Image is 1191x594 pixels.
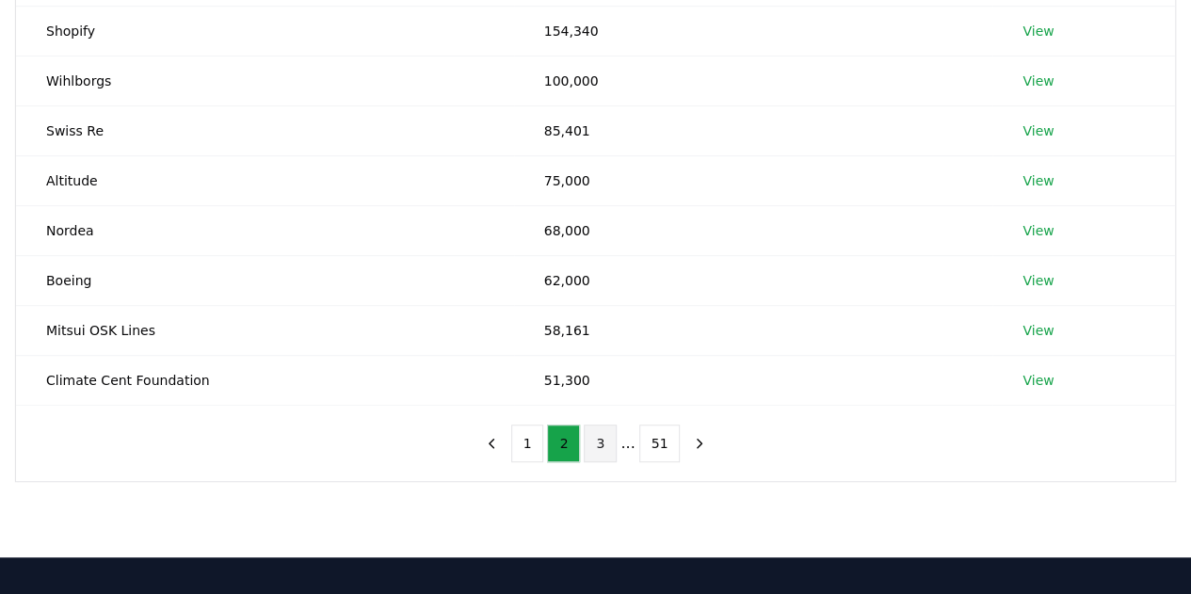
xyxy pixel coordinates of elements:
td: Shopify [16,6,514,56]
td: 58,161 [514,305,993,355]
td: 51,300 [514,355,993,405]
td: Boeing [16,255,514,305]
button: 3 [584,425,617,462]
button: 51 [639,425,681,462]
a: View [1022,321,1054,340]
a: View [1022,171,1054,190]
td: 75,000 [514,155,993,205]
td: Mitsui OSK Lines [16,305,514,355]
td: Swiss Re [16,105,514,155]
td: 62,000 [514,255,993,305]
li: ... [620,432,635,455]
a: View [1022,371,1054,390]
td: Nordea [16,205,514,255]
a: View [1022,221,1054,240]
a: View [1022,121,1054,140]
td: Climate Cent Foundation [16,355,514,405]
button: next page [684,425,716,462]
button: previous page [475,425,507,462]
button: 2 [547,425,580,462]
button: 1 [511,425,544,462]
td: Altitude [16,155,514,205]
td: 85,401 [514,105,993,155]
td: 100,000 [514,56,993,105]
td: 154,340 [514,6,993,56]
td: Wihlborgs [16,56,514,105]
td: 68,000 [514,205,993,255]
a: View [1022,271,1054,290]
a: View [1022,22,1054,40]
a: View [1022,72,1054,90]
